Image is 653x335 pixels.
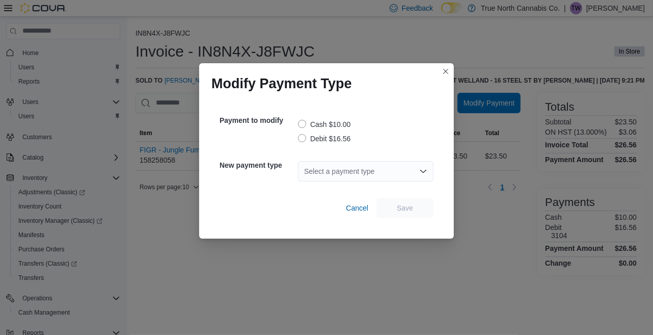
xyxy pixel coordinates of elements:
[298,133,350,145] label: Debit $16.56
[419,167,427,175] button: Open list of options
[440,65,452,78] button: Closes this modal window
[376,198,433,218] button: Save
[220,155,296,175] h5: New payment type
[342,198,372,218] button: Cancel
[298,118,350,131] label: Cash $10.00
[304,165,305,177] input: Accessible screen reader label
[397,203,413,213] span: Save
[346,203,368,213] span: Cancel
[211,75,352,92] h1: Modify Payment Type
[220,110,296,131] h5: Payment to modify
